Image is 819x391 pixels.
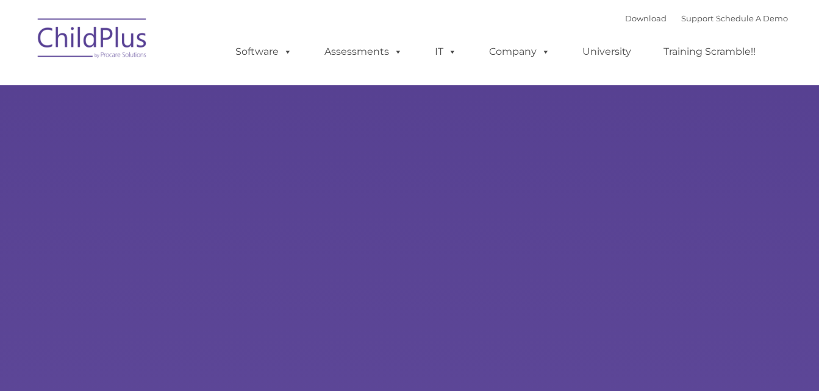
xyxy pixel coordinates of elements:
img: ChildPlus by Procare Solutions [32,10,154,71]
font: | [625,13,788,23]
a: Company [477,40,562,64]
a: Software [223,40,304,64]
a: Assessments [312,40,415,64]
a: Training Scramble!! [651,40,768,64]
a: Support [681,13,713,23]
a: University [570,40,643,64]
a: Schedule A Demo [716,13,788,23]
a: IT [423,40,469,64]
a: Download [625,13,667,23]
